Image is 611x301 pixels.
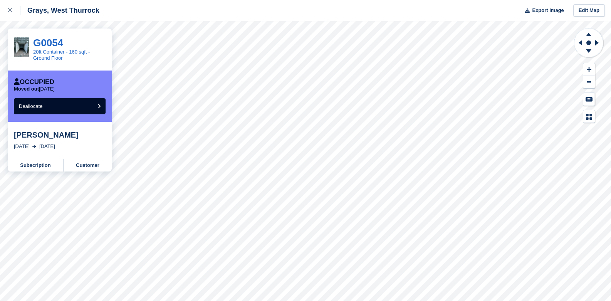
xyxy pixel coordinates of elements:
div: [DATE] [14,143,30,150]
span: Export Image [532,7,564,14]
button: Zoom Out [583,76,595,89]
a: G0054 [33,37,63,49]
a: 20ft Container - 160 sqft - Ground Floor [33,49,90,61]
a: Edit Map [573,4,605,17]
img: 20ft%20Ground%20Inside.jpeg [14,37,29,57]
span: Moved out [14,86,39,92]
button: Zoom In [583,63,595,76]
button: Map Legend [583,110,595,123]
div: [DATE] [39,143,55,150]
span: Deallocate [19,103,42,109]
a: Customer [64,159,112,172]
p: [DATE] [14,86,55,92]
button: Export Image [520,4,564,17]
div: [PERSON_NAME] [14,130,106,140]
a: Subscription [8,159,64,172]
div: Occupied [14,78,54,86]
img: arrow-right-light-icn-cde0832a797a2874e46488d9cf13f60e5c3a73dbe684e267c42b8395dfbc2abf.svg [32,145,36,148]
button: Keyboard Shortcuts [583,93,595,106]
button: Deallocate [14,98,106,114]
div: Grays, West Thurrock [20,6,99,15]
